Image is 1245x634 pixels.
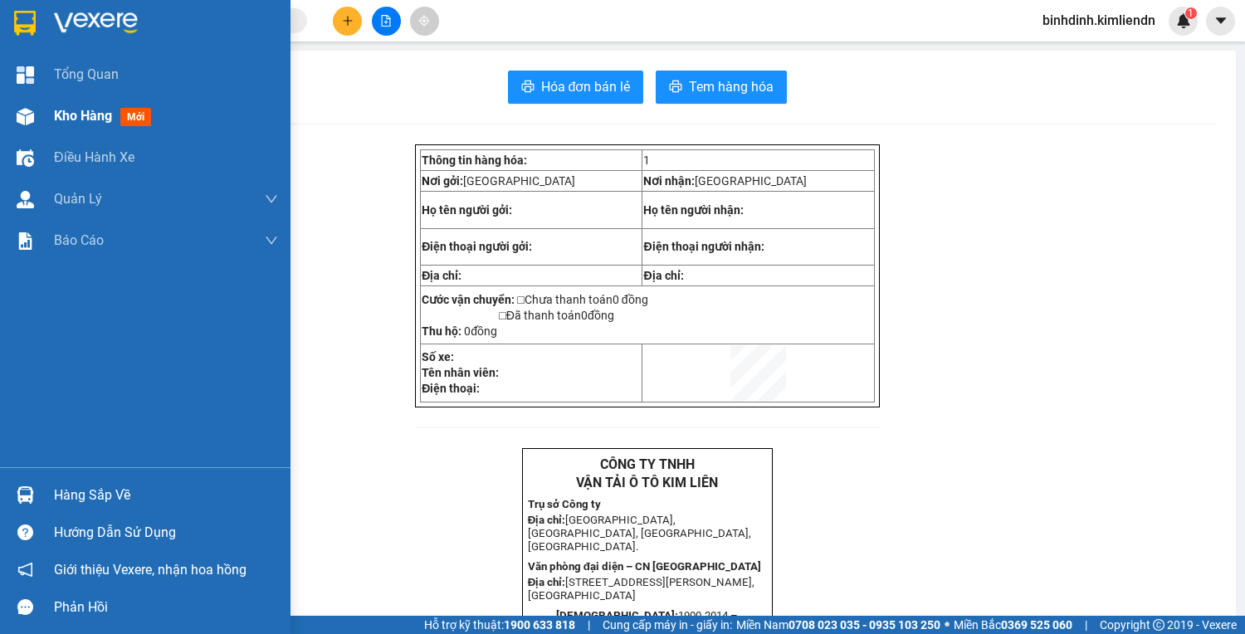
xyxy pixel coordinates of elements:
[54,108,112,124] span: Kho hàng
[521,80,535,95] span: printer
[77,8,172,24] strong: CÔNG TY TNHH
[528,576,755,602] span: [STREET_ADDRESS][PERSON_NAME], [GEOGRAPHIC_DATA]
[581,309,588,322] span: 0
[1188,7,1194,19] span: 1
[1185,7,1197,19] sup: 1
[422,324,461,338] strong: Thu hộ:
[422,269,461,282] strong: Địa chỉ:
[422,366,499,379] strong: Tên nhân viên:
[695,174,807,188] span: [GEOGRAPHIC_DATA]
[333,7,362,36] button: plus
[1029,10,1169,31] span: binhdinh.kimliendn
[6,123,233,148] span: [STREET_ADDRESS][PERSON_NAME], [GEOGRAPHIC_DATA]
[120,108,151,126] span: mới
[6,123,44,135] strong: Địa chỉ:
[54,520,278,545] div: Hướng dẫn sử dụng
[424,616,575,634] span: Hỗ trợ kỹ thuật:
[576,475,718,490] strong: VẬN TẢI Ô TÔ KIM LIÊN
[506,309,614,322] span: Đã thanh toán đồng
[17,524,33,540] span: question-circle
[603,616,732,634] span: Cung cấp máy in - giấy in:
[643,174,695,188] strong: Nơi nhận:
[265,234,278,247] span: down
[265,193,278,206] span: down
[508,71,644,104] button: printerHóa đơn bán lẻ
[504,618,575,632] strong: 1900 633 818
[528,498,601,510] strong: Trụ sở Công ty
[669,80,682,95] span: printer
[54,64,119,85] span: Tổng Quan
[422,203,512,217] strong: Họ tên người gởi:
[54,188,102,209] span: Quản Lý
[6,64,44,76] strong: Địa chỉ:
[342,15,354,27] span: plus
[410,7,439,36] button: aim
[541,76,631,97] span: Hóa đơn bán lẻ
[17,232,34,250] img: solution-icon
[54,595,278,620] div: Phản hồi
[17,149,34,167] img: warehouse-icon
[954,616,1072,634] span: Miền Bắc
[1206,7,1235,36] button: caret-down
[517,293,524,306] span: □
[17,66,34,84] img: dashboard-icon
[788,618,940,632] strong: 0708 023 035 - 0935 103 250
[17,599,33,615] span: message
[461,324,497,338] span: đồng
[17,562,33,578] span: notification
[14,11,36,36] img: logo-vxr
[588,616,590,634] span: |
[422,293,515,306] strong: Cước vận chuyển:
[1085,616,1087,634] span: |
[418,15,430,27] span: aim
[643,240,764,253] strong: Điện thoại người nhận:
[422,154,527,167] strong: Thông tin hàng hóa:
[689,76,774,97] span: Tem hàng hóa
[422,240,532,253] strong: Điện thoại người gởi:
[1176,13,1191,28] img: icon-new-feature
[53,27,195,42] strong: VẬN TẢI Ô TÔ KIM LIÊN
[643,154,650,167] span: 1
[6,108,239,120] strong: Văn phòng đại diện – CN [GEOGRAPHIC_DATA]
[556,609,678,622] strong: [DEMOGRAPHIC_DATA]:
[17,191,34,208] img: warehouse-icon
[1153,619,1164,631] span: copyright
[600,456,695,472] strong: CÔNG TY TNHH
[528,514,751,553] span: [GEOGRAPHIC_DATA], [GEOGRAPHIC_DATA], [GEOGRAPHIC_DATA], [GEOGRAPHIC_DATA].
[643,269,683,282] strong: Địa chỉ:
[464,324,471,338] span: 0
[422,350,454,363] strong: Số xe:
[1001,618,1072,632] strong: 0369 525 060
[54,147,134,168] span: Điều hành xe
[945,622,950,628] span: ⚪️
[528,514,566,526] strong: Địa chỉ:
[525,293,648,306] span: Chưa thanh toán
[422,174,463,188] strong: Nơi gởi:
[528,576,566,588] strong: Địa chỉ:
[1213,13,1228,28] span: caret-down
[54,559,247,580] span: Giới thiệu Vexere, nhận hoa hồng
[17,486,34,504] img: warehouse-icon
[613,293,648,306] span: 0 đồng
[736,616,940,634] span: Miền Nam
[380,15,392,27] span: file-add
[656,71,787,104] button: printerTem hàng hóa
[463,174,575,188] span: [GEOGRAPHIC_DATA]
[372,7,401,36] button: file-add
[54,230,104,251] span: Báo cáo
[6,49,79,61] strong: Trụ sở Công ty
[6,64,229,101] span: [GEOGRAPHIC_DATA], [GEOGRAPHIC_DATA], [GEOGRAPHIC_DATA], [GEOGRAPHIC_DATA].
[54,483,278,508] div: Hàng sắp về
[499,309,505,322] span: □
[17,108,34,125] img: warehouse-icon
[643,203,744,217] strong: Họ tên người nhận:
[422,382,480,395] strong: Điện thoại:
[528,560,761,573] strong: Văn phòng đại diện – CN [GEOGRAPHIC_DATA]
